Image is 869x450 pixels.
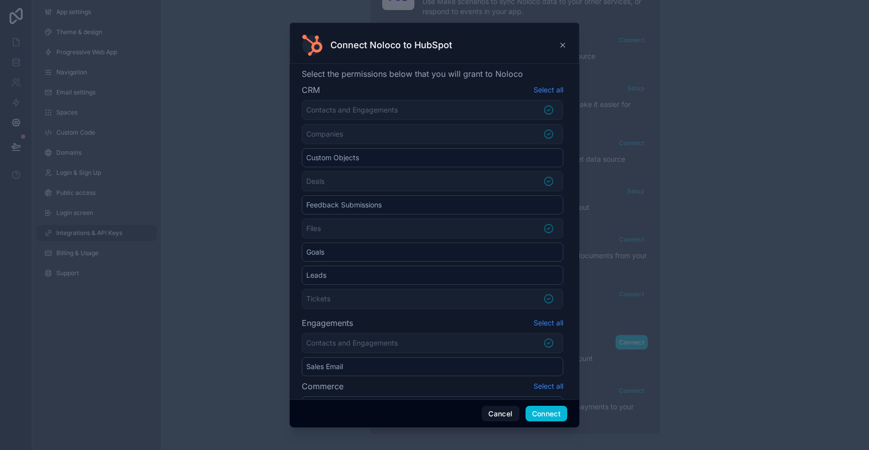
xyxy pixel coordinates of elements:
span: Select the permissions below that you will grant to Noloco [302,68,567,80]
span: Contacts and Engagements [306,339,398,347]
button: Select all [534,84,563,96]
span: Deals [306,177,324,185]
span: Custom Objects [306,153,359,162]
span: Feedback Submissions [306,200,382,209]
button: Select all [534,380,563,392]
h3: Engagements [302,317,353,329]
button: Select all [534,317,563,329]
span: Leads [306,271,326,279]
span: Tickets [306,294,330,303]
span: Files [306,224,321,233]
button: Connect [526,406,567,422]
button: Cancel [482,406,519,422]
h3: Commerce [302,380,343,392]
h3: CRM [302,84,320,96]
h3: Connect Noloco to HubSpot [330,39,452,51]
img: HubSpot [302,35,322,56]
span: Goals [306,248,324,256]
span: Contacts and Engagements [306,105,398,114]
span: Companies [306,130,343,138]
span: Sales Email [306,362,343,371]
